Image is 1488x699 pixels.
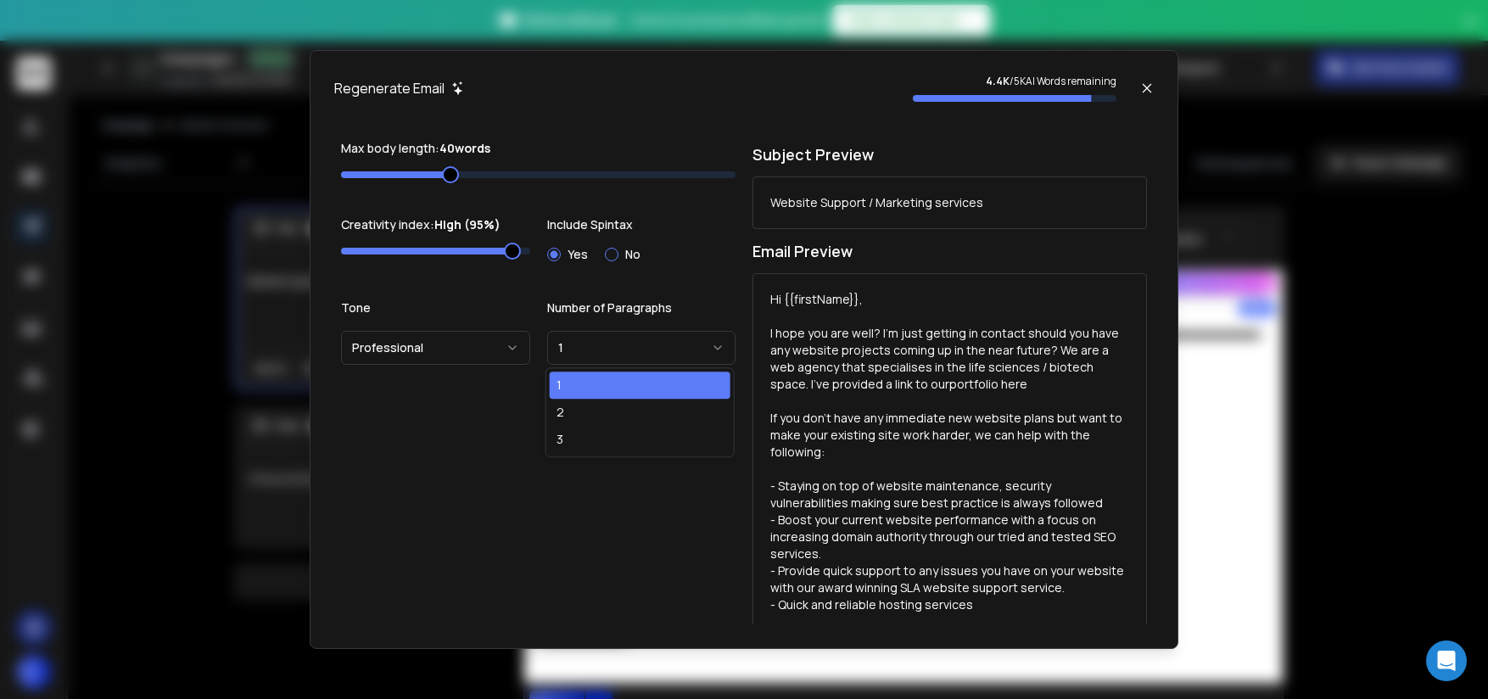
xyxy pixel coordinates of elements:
[434,216,501,232] strong: High (95%)
[752,143,1147,166] h1: Subject Preview
[568,249,588,260] label: Yes
[439,140,490,156] strong: 40 words
[557,431,563,448] div: 3
[770,562,1129,596] div: - Provide quick support to any issues you have on your website with our award winning SLA website...
[547,331,736,365] button: 1
[1426,640,1467,681] div: Open Intercom Messenger
[557,404,564,421] div: 2
[770,596,1129,613] div: - Quick and reliable hosting services
[770,410,1129,461] div: If you don't have any immediate new website plans but want to make your existing site work harder...
[770,478,1129,512] div: - Staying on top of website maintenance, security vulnerabilities making sure best practice is al...
[625,249,641,260] label: No
[770,512,1129,562] div: - Boost your current website performance with a focus on increasing domain authority through our ...
[752,239,1147,263] h1: Email Preview
[949,376,1027,392] a: portfolio here
[341,302,530,314] label: Tone
[770,291,1129,308] div: Hi {{firstName}},
[557,377,562,394] div: 1
[341,219,530,231] label: Creativity index:
[334,78,445,98] h1: Regenerate Email
[341,331,530,365] button: Professional
[547,219,736,231] label: Include Spintax
[341,143,736,154] label: Max body length:
[770,194,983,211] div: Website Support / Marketing services
[547,302,736,314] label: Number of Paragraphs
[770,325,1129,393] div: I hope you are well? I'm just getting in contact should you have any website projects coming up i...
